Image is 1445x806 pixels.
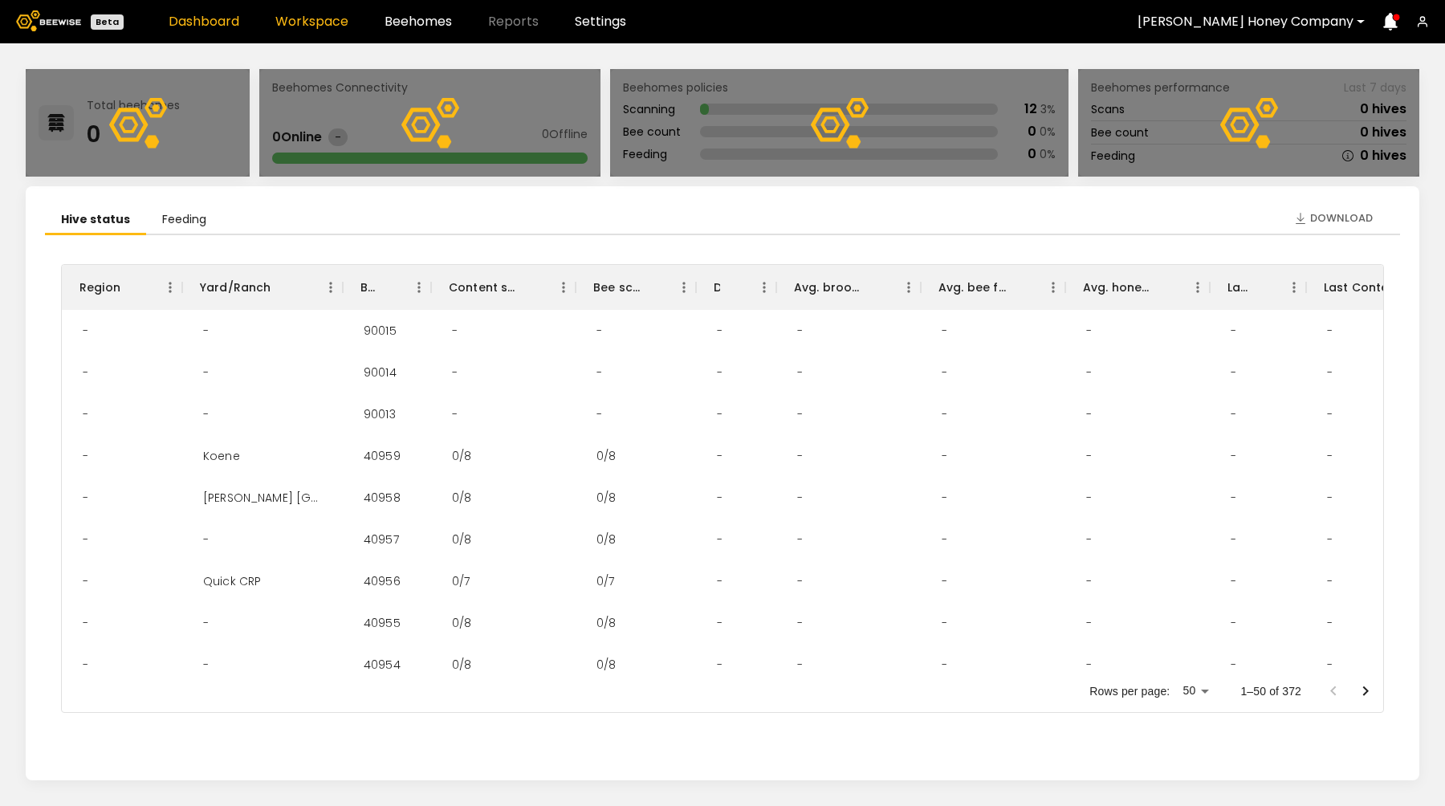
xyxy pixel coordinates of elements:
div: - [190,393,222,435]
div: - [704,352,735,393]
div: 40955 [351,602,413,644]
div: Bee scan hives [576,265,696,310]
div: Content scan hives [449,265,519,310]
div: - [784,644,816,686]
div: 0/8 [439,435,484,477]
button: Menu [1041,275,1065,299]
div: 0/8 [584,435,629,477]
button: Download [1286,206,1381,231]
div: 90013 [351,393,409,435]
div: 40956 [351,560,413,602]
div: - [70,310,101,352]
div: - [784,352,816,393]
div: - [1314,519,1345,560]
div: - [1314,310,1345,352]
div: 0/8 [439,477,484,519]
div: Last Content Scan [1324,265,1402,310]
a: Dashboard [169,15,239,28]
div: - [784,602,816,644]
div: - [70,602,101,644]
div: - [784,435,816,477]
span: Download [1310,210,1373,226]
div: Avg. brood frames [776,265,921,310]
li: Feeding [146,206,222,235]
div: - [784,560,816,602]
div: - [929,352,960,393]
div: - [1218,560,1249,602]
div: Larvae [1227,265,1250,310]
div: - [70,393,101,435]
div: Beta [91,14,124,30]
div: - [704,393,735,435]
div: 0/8 [584,644,629,686]
div: - [704,310,735,352]
div: Avg. bee frames [921,265,1065,310]
div: - [929,560,960,602]
div: Weist Buffalo Ranch [190,477,335,519]
a: Workspace [275,15,348,28]
div: - [929,644,960,686]
div: - [1073,519,1105,560]
button: Go to next page [1349,675,1382,707]
div: - [70,560,101,602]
div: - [704,560,735,602]
div: - [784,393,816,435]
div: - [584,310,615,352]
div: 0/7 [584,560,627,602]
div: - [70,477,101,519]
div: - [1314,393,1345,435]
div: - [1073,602,1105,644]
div: - [929,393,960,435]
div: 40954 [351,644,413,686]
div: - [1314,477,1345,519]
button: Menu [319,275,343,299]
div: - [1218,310,1249,352]
div: - [784,310,816,352]
div: Larvae [1210,265,1306,310]
div: Content scan hives [431,265,576,310]
div: 40958 [351,477,413,519]
div: - [190,602,222,644]
button: Menu [552,275,576,299]
div: - [929,435,960,477]
div: - [439,352,470,393]
div: Avg. brood frames [794,265,865,310]
button: Menu [407,275,431,299]
div: Dead hives [696,265,776,310]
div: - [704,644,735,686]
div: - [584,393,615,435]
div: - [584,352,615,393]
div: - [190,352,222,393]
div: Yard/Ranch [200,265,271,310]
div: - [439,393,470,435]
button: Sort [375,276,397,299]
div: Quick CRP [190,560,274,602]
p: Rows per page: [1089,683,1170,699]
div: 0/8 [584,519,629,560]
div: 0/8 [584,602,629,644]
div: 0/7 [439,560,482,602]
button: Sort [720,276,743,299]
button: Sort [865,276,887,299]
div: 0/8 [584,477,629,519]
button: Menu [1282,275,1306,299]
div: - [1218,393,1249,435]
div: - [704,602,735,644]
div: - [929,477,960,519]
div: - [929,519,960,560]
div: 90015 [351,310,409,352]
div: - [1073,644,1105,686]
div: Bee scan hives [593,265,640,310]
div: 50 [1176,679,1215,702]
img: Beewise logo [16,10,81,31]
div: Region [79,265,120,310]
div: Yard/Ranch [182,265,343,310]
div: Avg. honey frames [1083,265,1154,310]
div: BH ID [343,265,431,310]
a: Settings [575,15,626,28]
div: - [784,519,816,560]
button: Sort [1250,276,1272,299]
button: Menu [672,275,696,299]
div: - [1218,435,1249,477]
div: - [70,352,101,393]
